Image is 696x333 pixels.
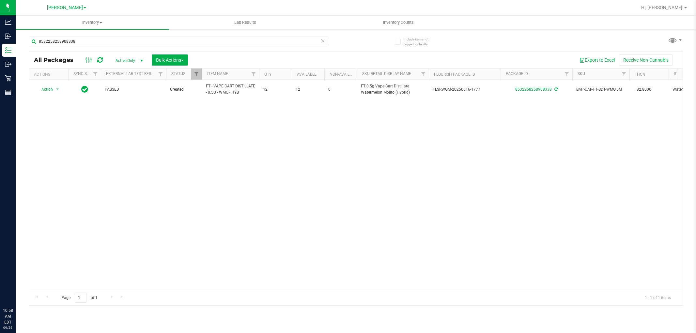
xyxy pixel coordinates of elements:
span: 82.8000 [633,85,655,94]
span: 1 - 1 of 1 items [640,293,676,302]
iframe: Resource center [7,281,26,300]
span: In Sync [81,85,88,94]
a: Filter [248,68,259,80]
a: Status [171,71,185,76]
span: All Packages [34,56,80,64]
span: 12 [296,86,320,93]
span: Inventory Counts [374,20,423,25]
a: Sku Retail Display Name [362,71,411,76]
button: Bulk Actions [152,54,188,66]
span: Created [170,86,198,93]
button: Receive Non-Cannabis [619,54,673,66]
inline-svg: Outbound [5,61,11,68]
span: BAP-CAR-FT-BDT-WMO.5M [576,86,626,93]
a: 8532258258908338 [515,87,552,92]
div: Actions [34,72,66,77]
span: Bulk Actions [156,57,184,63]
span: Action [36,85,53,94]
inline-svg: Inbound [5,33,11,39]
a: Available [297,72,317,77]
a: External Lab Test Result [106,71,157,76]
span: Include items not tagged for facility [404,37,436,47]
a: THC% [635,72,645,77]
a: Package ID [506,71,528,76]
a: Qty [264,72,271,77]
a: Filter [191,68,202,80]
a: Non-Available [330,72,359,77]
a: Strain [674,71,687,76]
a: Filter [90,68,101,80]
a: SKU [578,71,585,76]
span: FT - VAPE CART DISTILLATE - 0.5G - WMO - HYB [206,83,255,96]
input: 1 [75,293,86,303]
a: Filter [562,68,572,80]
a: Filter [418,68,429,80]
inline-svg: Retail [5,75,11,82]
a: Filter [619,68,629,80]
button: Export to Excel [575,54,619,66]
a: Inventory Counts [322,16,475,29]
span: select [54,85,62,94]
span: [PERSON_NAME] [47,5,83,10]
a: Sync Status [73,71,99,76]
span: Clear [321,37,325,45]
a: Inventory [16,16,169,29]
span: FLSRWGM-20250616-1777 [433,86,497,93]
a: Item Name [207,71,228,76]
inline-svg: Reports [5,89,11,96]
input: Search Package ID, Item Name, SKU, Lot or Part Number... [29,37,328,46]
p: 10:58 AM EDT [3,308,13,325]
span: 0 [328,86,353,93]
span: Page of 1 [56,293,103,303]
iframe: Resource center unread badge [19,280,27,288]
inline-svg: Inventory [5,47,11,53]
span: Lab Results [225,20,265,25]
span: PASSED [105,86,162,93]
span: 12 [263,86,288,93]
span: Sync from Compliance System [553,87,558,92]
a: Lab Results [169,16,322,29]
p: 09/26 [3,325,13,330]
a: Filter [155,68,166,80]
a: Flourish Package ID [434,72,475,77]
span: FT 0.5g Vape Cart Distillate Watermelon Mojito (Hybrid) [361,83,425,96]
span: Inventory [16,20,169,25]
span: Hi, [PERSON_NAME]! [641,5,684,10]
inline-svg: Analytics [5,19,11,25]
